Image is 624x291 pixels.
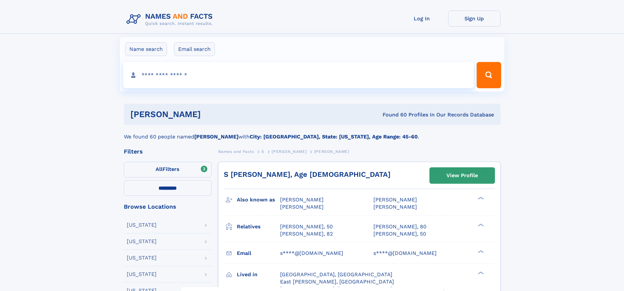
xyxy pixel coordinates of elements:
[127,272,157,277] div: [US_STATE]
[292,111,494,118] div: Found 60 Profiles In Our Records Database
[477,62,501,88] button: Search Button
[124,149,212,155] div: Filters
[224,170,390,178] a: S [PERSON_NAME], Age [DEMOGRAPHIC_DATA]
[373,230,426,238] a: [PERSON_NAME], 50
[124,10,218,28] img: Logo Names and Facts
[280,204,324,210] span: [PERSON_NAME]
[127,222,157,228] div: [US_STATE]
[272,147,307,156] a: [PERSON_NAME]
[127,239,157,244] div: [US_STATE]
[373,204,417,210] span: [PERSON_NAME]
[261,149,264,154] span: S
[156,166,162,172] span: All
[476,223,484,227] div: ❯
[123,62,474,88] input: search input
[194,134,238,140] b: [PERSON_NAME]
[127,255,157,260] div: [US_STATE]
[476,249,484,254] div: ❯
[237,194,280,205] h3: Also known as
[237,269,280,280] h3: Lived in
[430,168,495,183] a: View Profile
[124,125,501,141] div: We found 60 people named with .
[280,279,394,285] span: East [PERSON_NAME], [GEOGRAPHIC_DATA]
[476,196,484,200] div: ❯
[448,10,501,27] a: Sign Up
[124,204,212,210] div: Browse Locations
[250,134,418,140] b: City: [GEOGRAPHIC_DATA], State: [US_STATE], Age Range: 45-60
[272,149,307,154] span: [PERSON_NAME]
[130,110,292,118] h1: [PERSON_NAME]
[476,271,484,275] div: ❯
[174,42,215,56] label: Email search
[396,10,448,27] a: Log In
[124,162,212,177] label: Filters
[280,230,333,238] a: [PERSON_NAME], 82
[237,248,280,259] h3: Email
[261,147,264,156] a: S
[237,221,280,232] h3: Relatives
[218,147,254,156] a: Names and Facts
[280,271,392,278] span: [GEOGRAPHIC_DATA], [GEOGRAPHIC_DATA]
[314,149,349,154] span: [PERSON_NAME]
[280,223,333,230] a: [PERSON_NAME], 50
[280,197,324,203] span: [PERSON_NAME]
[373,223,426,230] a: [PERSON_NAME], 80
[446,168,478,183] div: View Profile
[125,42,167,56] label: Name search
[373,197,417,203] span: [PERSON_NAME]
